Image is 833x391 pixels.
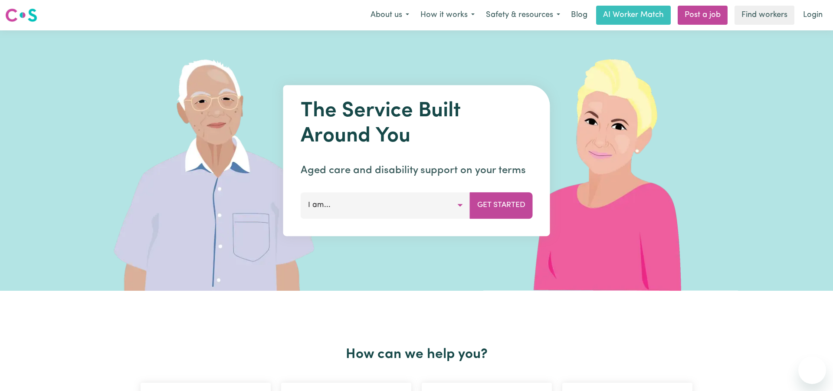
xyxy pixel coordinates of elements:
a: Blog [566,6,593,25]
button: Safety & resources [480,6,566,24]
button: I am... [301,192,470,218]
a: Find workers [735,6,794,25]
iframe: Button to launch messaging window [798,356,826,384]
img: Careseekers logo [5,7,37,23]
h2: How can we help you? [135,346,698,363]
h1: The Service Built Around You [301,99,533,149]
a: Login [798,6,828,25]
button: How it works [415,6,480,24]
p: Aged care and disability support on your terms [301,163,533,178]
a: AI Worker Match [596,6,671,25]
a: Careseekers logo [5,5,37,25]
button: About us [365,6,415,24]
a: Post a job [678,6,728,25]
button: Get Started [470,192,533,218]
